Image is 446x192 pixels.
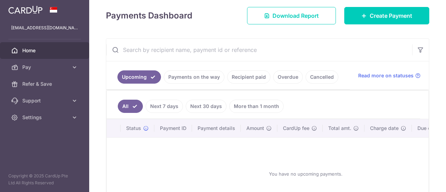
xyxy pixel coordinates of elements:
a: Create Payment [344,7,429,24]
span: Read more on statuses [358,72,414,79]
th: Payment ID [154,119,192,137]
span: Refer & Save [22,80,68,87]
img: CardUp [8,6,43,14]
h4: Payments Dashboard [106,9,192,22]
p: [EMAIL_ADDRESS][DOMAIN_NAME] [11,24,78,31]
a: Cancelled [306,70,338,84]
a: More than 1 month [229,100,284,113]
span: Download Report [272,11,319,20]
a: Overdue [273,70,303,84]
span: Home [22,47,68,54]
span: Pay [22,64,68,71]
a: Download Report [247,7,336,24]
span: Status [126,125,141,132]
a: Next 7 days [146,100,183,113]
span: Amount [246,125,264,132]
a: Upcoming [117,70,161,84]
input: Search by recipient name, payment id or reference [106,39,412,61]
span: Create Payment [370,11,412,20]
span: CardUp fee [283,125,309,132]
span: Settings [22,114,68,121]
a: Read more on statuses [358,72,421,79]
th: Payment details [192,119,241,137]
span: Charge date [370,125,399,132]
span: Support [22,97,68,104]
span: Total amt. [328,125,351,132]
a: Payments on the way [164,70,224,84]
a: Next 30 days [186,100,226,113]
a: Recipient paid [227,70,270,84]
a: All [118,100,143,113]
span: Due date [417,125,438,132]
